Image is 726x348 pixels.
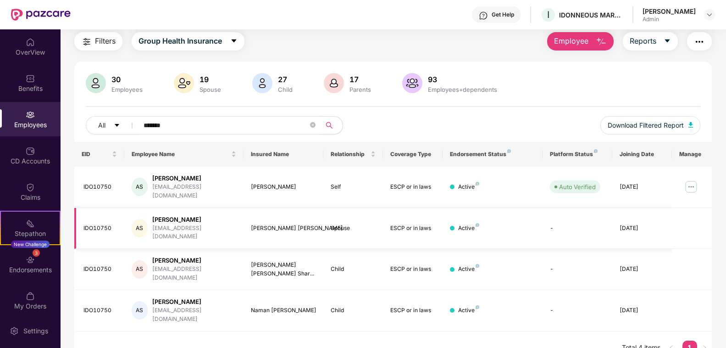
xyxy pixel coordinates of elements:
div: Auto Verified [559,182,596,191]
div: Self [331,183,376,191]
div: Stepathon [1,229,60,238]
div: IDO10750 [83,224,117,233]
div: Active [458,306,479,315]
span: Employee Name [132,151,230,158]
div: Child [276,86,294,93]
div: [PERSON_NAME] [152,297,236,306]
img: New Pazcare Logo [11,9,71,21]
div: AS [132,178,148,196]
div: [EMAIL_ADDRESS][DOMAIN_NAME] [152,183,236,200]
img: svg+xml;base64,PHN2ZyB4bWxucz0iaHR0cDovL3d3dy53My5vcmcvMjAwMC9zdmciIHdpZHRoPSI4IiBoZWlnaHQ9IjgiIH... [594,149,598,153]
div: [PERSON_NAME] [PERSON_NAME] [251,224,316,233]
div: [PERSON_NAME] [PERSON_NAME] Shar... [251,261,316,278]
div: Active [458,224,479,233]
img: svg+xml;base64,PHN2ZyBpZD0iU2V0dGluZy0yMHgyMCIgeG1sbnM9Imh0dHA6Ly93d3cudzMub3JnLzIwMDAvc3ZnIiB3aW... [10,326,19,336]
button: Group Health Insurancecaret-down [132,32,244,51]
img: svg+xml;base64,PHN2ZyB4bWxucz0iaHR0cDovL3d3dy53My5vcmcvMjAwMC9zdmciIHhtbG5zOnhsaW5rPSJodHRwOi8vd3... [252,73,272,93]
span: search [320,122,338,129]
td: - [543,249,612,290]
button: Download Filtered Report [600,116,700,135]
span: I [547,9,549,20]
div: [EMAIL_ADDRESS][DOMAIN_NAME] [152,265,236,282]
span: close-circle [310,121,316,130]
th: Joining Date [612,142,672,167]
div: Employees+dependents [426,86,499,93]
img: svg+xml;base64,PHN2ZyBpZD0iSG9tZSIgeG1sbnM9Imh0dHA6Ly93d3cudzMub3JnLzIwMDAvc3ZnIiB3aWR0aD0iMjAiIG... [26,38,35,47]
img: svg+xml;base64,PHN2ZyBpZD0iSGVscC0zMngzMiIgeG1sbnM9Imh0dHA6Ly93d3cudzMub3JnLzIwMDAvc3ZnIiB3aWR0aD... [479,11,488,20]
div: Employees [110,86,144,93]
div: ESCP or in laws [390,306,435,315]
img: svg+xml;base64,PHN2ZyBpZD0iTXlfT3JkZXJzIiBkYXRhLW5hbWU9Ik15IE9yZGVycyIgeG1sbnM9Imh0dHA6Ly93d3cudz... [26,292,35,301]
span: EID [82,151,110,158]
img: svg+xml;base64,PHN2ZyB4bWxucz0iaHR0cDovL3d3dy53My5vcmcvMjAwMC9zdmciIHdpZHRoPSIyNCIgaGVpZ2h0PSIyNC... [81,36,92,47]
th: EID [74,142,124,167]
img: manageButton [684,180,698,194]
div: [PERSON_NAME] [152,256,236,265]
img: svg+xml;base64,PHN2ZyBpZD0iQmVuZWZpdHMiIHhtbG5zPSJodHRwOi8vd3d3LnczLm9yZy8yMDAwL3N2ZyIgd2lkdGg9Ij... [26,74,35,83]
td: - [543,208,612,249]
div: [DATE] [620,265,665,274]
div: Platform Status [550,151,605,158]
img: svg+xml;base64,PHN2ZyB4bWxucz0iaHR0cDovL3d3dy53My5vcmcvMjAwMC9zdmciIHdpZHRoPSI4IiBoZWlnaHQ9IjgiIH... [476,305,479,309]
img: svg+xml;base64,PHN2ZyB4bWxucz0iaHR0cDovL3d3dy53My5vcmcvMjAwMC9zdmciIHhtbG5zOnhsaW5rPSJodHRwOi8vd3... [324,73,344,93]
div: ESCP or in laws [390,183,435,191]
img: svg+xml;base64,PHN2ZyB4bWxucz0iaHR0cDovL3d3dy53My5vcmcvMjAwMC9zdmciIHdpZHRoPSI4IiBoZWlnaHQ9IjgiIH... [476,182,479,185]
div: Naman [PERSON_NAME] [251,306,316,315]
div: AS [132,260,148,279]
div: Endorsement Status [450,151,535,158]
span: Group Health Insurance [139,35,222,47]
img: svg+xml;base64,PHN2ZyBpZD0iRW1wbG95ZWVzIiB4bWxucz0iaHR0cDovL3d3dy53My5vcmcvMjAwMC9zdmciIHdpZHRoPS... [26,110,35,119]
div: [PERSON_NAME] [251,183,316,191]
div: AS [132,219,148,237]
div: [PERSON_NAME] [152,174,236,183]
th: Relationship [323,142,383,167]
img: svg+xml;base64,PHN2ZyBpZD0iQ2xhaW0iIHhtbG5zPSJodHRwOi8vd3d3LnczLm9yZy8yMDAwL3N2ZyIgd2lkdGg9IjIwIi... [26,183,35,192]
th: Insured Name [244,142,323,167]
div: Get Help [492,11,514,18]
div: Settings [21,326,51,336]
img: svg+xml;base64,PHN2ZyBpZD0iRHJvcGRvd24tMzJ4MzIiIHhtbG5zPSJodHRwOi8vd3d3LnczLm9yZy8yMDAwL3N2ZyIgd2... [706,11,713,18]
div: [DATE] [620,224,665,233]
button: Allcaret-down [86,116,142,135]
th: Manage [672,142,712,167]
span: Employee [554,35,588,47]
span: caret-down [664,37,671,45]
img: svg+xml;base64,PHN2ZyB4bWxucz0iaHR0cDovL3d3dy53My5vcmcvMjAwMC9zdmciIHhtbG5zOnhsaW5rPSJodHRwOi8vd3... [596,36,607,47]
img: svg+xml;base64,PHN2ZyB4bWxucz0iaHR0cDovL3d3dy53My5vcmcvMjAwMC9zdmciIHdpZHRoPSI4IiBoZWlnaHQ9IjgiIH... [476,223,479,227]
button: Reportscaret-down [623,32,678,51]
span: Reports [630,35,656,47]
div: IDO10750 [83,265,117,274]
img: svg+xml;base64,PHN2ZyB4bWxucz0iaHR0cDovL3d3dy53My5vcmcvMjAwMC9zdmciIHhtbG5zOnhsaW5rPSJodHRwOi8vd3... [86,73,106,93]
div: ESCP or in laws [390,265,435,274]
div: 30 [110,75,144,84]
span: Download Filtered Report [608,120,684,130]
div: IDO10750 [83,306,117,315]
div: Spouse [331,224,376,233]
div: Child [331,265,376,274]
div: [DATE] [620,183,665,191]
div: [EMAIL_ADDRESS][DOMAIN_NAME] [152,306,236,324]
img: svg+xml;base64,PHN2ZyB4bWxucz0iaHR0cDovL3d3dy53My5vcmcvMjAwMC9zdmciIHhtbG5zOnhsaW5rPSJodHRwOi8vd3... [402,73,422,93]
img: svg+xml;base64,PHN2ZyB4bWxucz0iaHR0cDovL3d3dy53My5vcmcvMjAwMC9zdmciIHdpZHRoPSIyNCIgaGVpZ2h0PSIyNC... [694,36,705,47]
div: 93 [426,75,499,84]
div: Spouse [198,86,223,93]
div: [DATE] [620,306,665,315]
div: IDO10750 [83,183,117,191]
button: Employee [547,32,614,51]
button: Filters [74,32,122,51]
img: svg+xml;base64,PHN2ZyBpZD0iQ0RfQWNjb3VudHMiIGRhdGEtbmFtZT0iQ0QgQWNjb3VudHMiIHhtbG5zPSJodHRwOi8vd3... [26,146,35,156]
button: search [320,116,343,135]
div: [PERSON_NAME] [152,215,236,224]
div: IDONNEOUS MARKETING SERVICES PVT LTD ESCP [559,11,623,19]
span: All [98,120,105,130]
div: 27 [276,75,294,84]
div: 17 [348,75,373,84]
div: ESCP or in laws [390,224,435,233]
img: svg+xml;base64,PHN2ZyBpZD0iRW5kb3JzZW1lbnRzIiB4bWxucz0iaHR0cDovL3d3dy53My5vcmcvMjAwMC9zdmciIHdpZH... [26,255,35,264]
img: svg+xml;base64,PHN2ZyB4bWxucz0iaHR0cDovL3d3dy53My5vcmcvMjAwMC9zdmciIHdpZHRoPSI4IiBoZWlnaHQ9IjgiIH... [476,264,479,268]
th: Coverage Type [383,142,443,167]
span: close-circle [310,122,316,128]
div: Child [331,306,376,315]
span: caret-down [114,122,120,129]
div: 3 [33,249,40,257]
